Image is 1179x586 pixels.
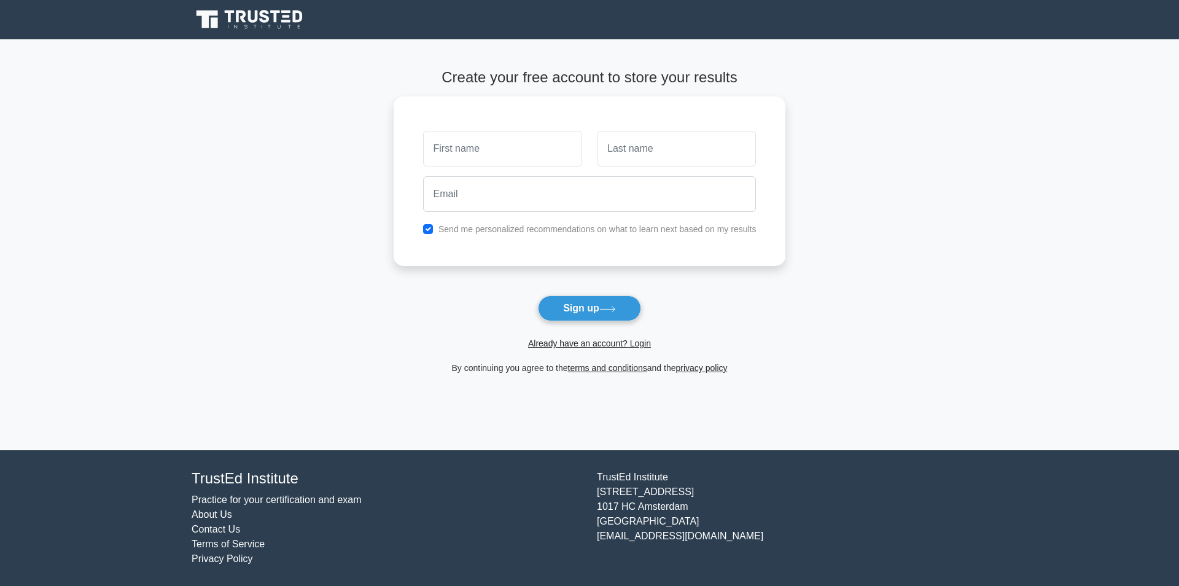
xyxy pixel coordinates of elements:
a: Terms of Service [192,539,265,549]
a: privacy policy [676,363,728,373]
h4: Create your free account to store your results [394,69,786,87]
button: Sign up [538,295,641,321]
a: About Us [192,509,232,520]
div: TrustEd Institute [STREET_ADDRESS] 1017 HC Amsterdam [GEOGRAPHIC_DATA] [EMAIL_ADDRESS][DOMAIN_NAME] [589,470,995,566]
div: By continuing you agree to the and the [386,361,793,375]
a: Contact Us [192,524,240,534]
input: Last name [597,131,756,166]
a: Already have an account? Login [528,338,651,348]
a: Practice for your certification and exam [192,494,362,505]
a: Privacy Policy [192,553,253,564]
input: Email [423,176,757,212]
h4: TrustEd Institute [192,470,582,488]
a: terms and conditions [568,363,647,373]
label: Send me personalized recommendations on what to learn next based on my results [438,224,757,234]
input: First name [423,131,582,166]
